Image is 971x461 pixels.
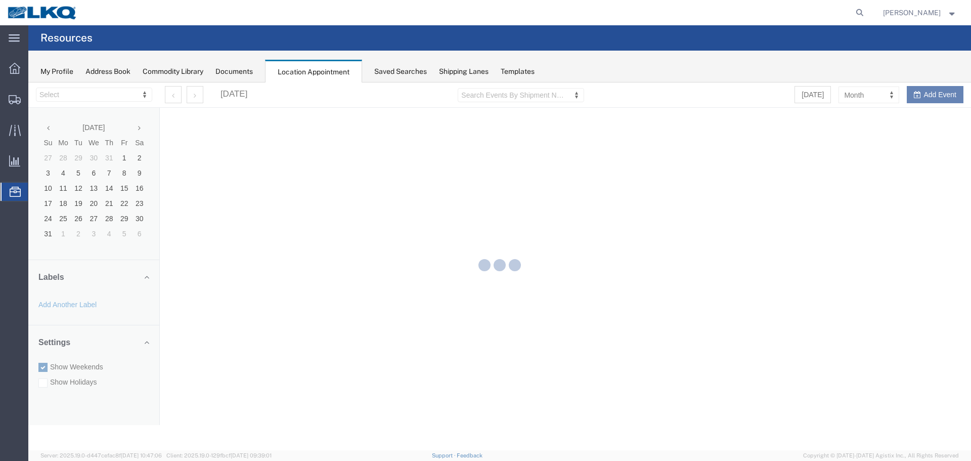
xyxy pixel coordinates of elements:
[882,7,957,19] button: [PERSON_NAME]
[883,7,941,18] span: William Haney
[215,66,253,77] div: Documents
[501,66,535,77] div: Templates
[166,452,272,458] span: Client: 2025.19.0-129fbcf
[803,451,959,460] span: Copyright © [DATE]-[DATE] Agistix Inc., All Rights Reserved
[374,66,427,77] div: Saved Searches
[432,452,457,458] a: Support
[439,66,489,77] div: Shipping Lanes
[265,60,362,83] div: Location Appointment
[121,452,162,458] span: [DATE] 10:47:06
[40,452,162,458] span: Server: 2025.19.0-d447cefac8f
[40,66,73,77] div: My Profile
[231,452,272,458] span: [DATE] 09:39:01
[457,452,482,458] a: Feedback
[40,25,93,51] h4: Resources
[143,66,203,77] div: Commodity Library
[85,66,130,77] div: Address Book
[7,5,78,20] img: logo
